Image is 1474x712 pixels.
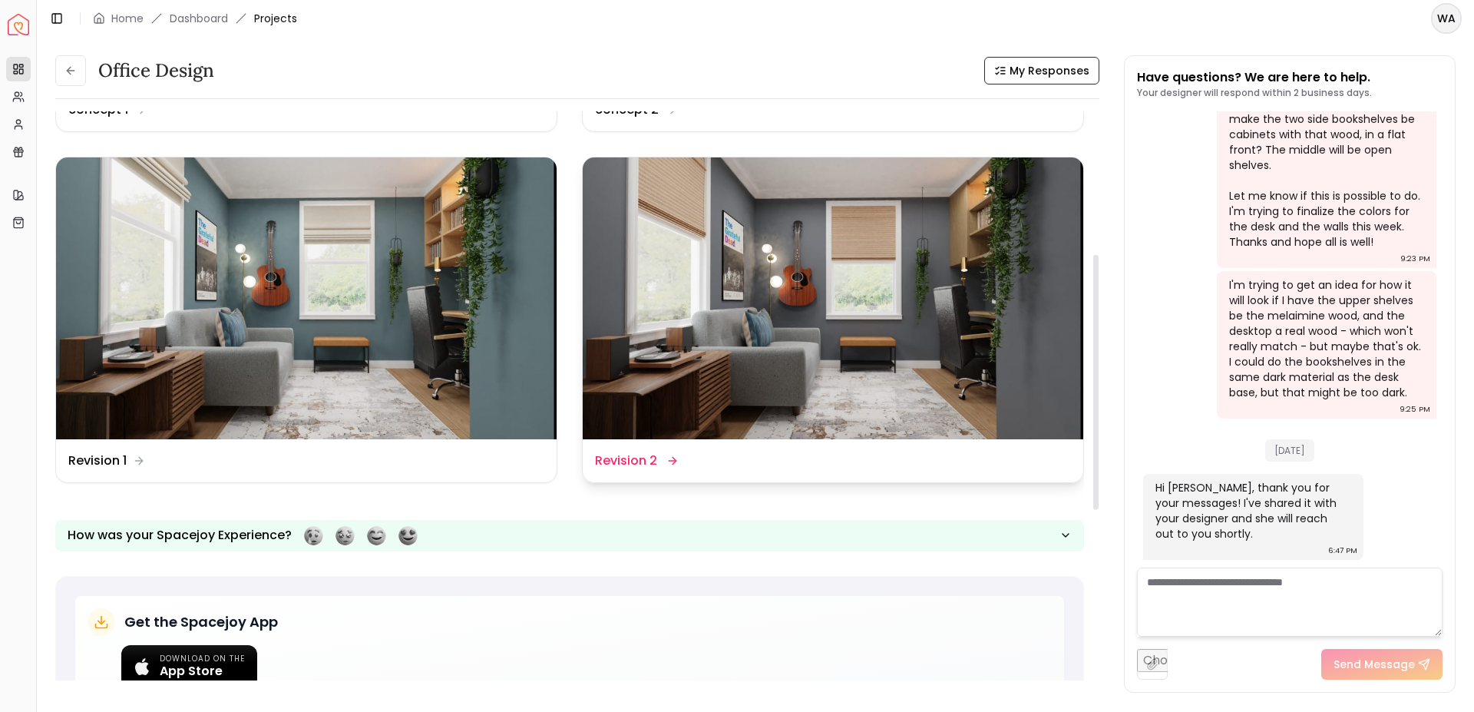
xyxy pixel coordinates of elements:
[93,11,297,26] nav: breadcrumb
[56,157,557,439] img: Revision 1
[111,11,144,26] a: Home
[984,57,1099,84] button: My Responses
[124,611,278,633] h5: Get the Spacejoy App
[1328,543,1357,558] div: 6:47 PM
[55,157,557,483] a: Revision 1Revision 1
[1400,251,1430,267] div: 9:23 PM
[1431,3,1462,34] button: WA
[121,645,257,689] a: Download on the App Store
[583,157,1083,439] img: Revision 2
[1265,439,1314,462] span: [DATE]
[160,664,245,679] span: App Store
[68,526,292,545] p: How was your Spacejoy Experience?
[98,58,214,83] h3: Office design
[1155,480,1348,541] div: Hi [PERSON_NAME], thank you for your messages! I've shared it with your designer and she will rea...
[1433,5,1460,32] span: WA
[55,520,1084,551] button: How was your Spacejoy Experience?Feeling terribleFeeling badFeeling goodFeeling awesome
[134,658,150,675] img: Apple logo
[1229,277,1422,400] div: I'm trying to get an idea for how it will look if I have the upper shelves be the melaimine wood,...
[1137,68,1372,87] p: Have questions? We are here to help.
[1137,87,1372,99] p: Your designer will respond within 2 business days.
[254,11,297,26] span: Projects
[170,11,228,26] a: Dashboard
[8,14,29,35] a: Spacejoy
[1010,63,1089,78] span: My Responses
[160,654,245,664] span: Download on the
[1400,402,1430,417] div: 9:25 PM
[595,452,657,470] dd: Revision 2
[8,14,29,35] img: Spacejoy Logo
[582,157,1084,483] a: Revision 2Revision 2
[68,452,127,470] dd: Revision 1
